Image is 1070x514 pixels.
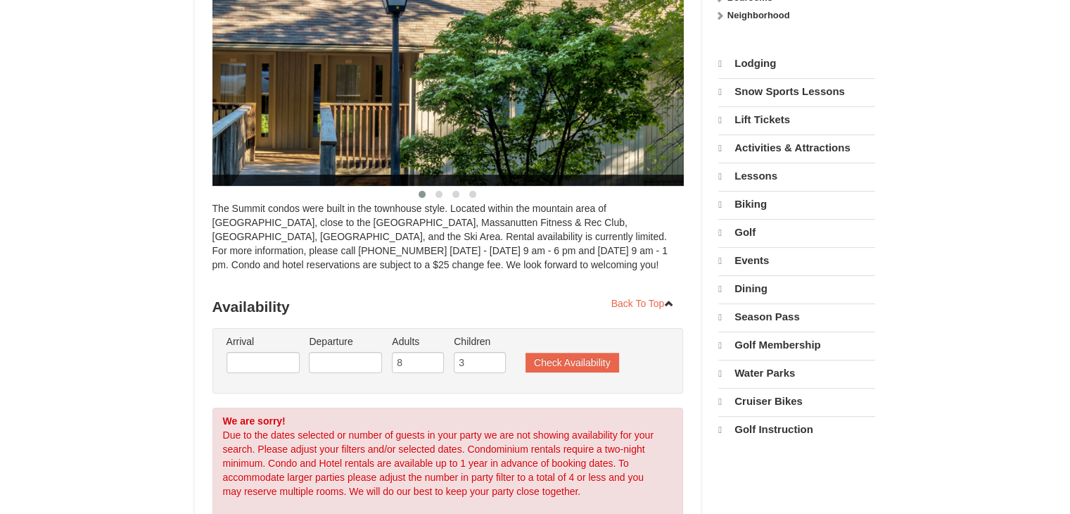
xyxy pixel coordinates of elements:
[526,353,619,372] button: Check Availability
[718,163,875,189] a: Lessons
[718,275,875,302] a: Dining
[212,293,684,321] h3: Availability
[718,106,875,133] a: Lift Tickets
[718,78,875,105] a: Snow Sports Lessons
[718,360,875,387] a: Water Parks
[718,303,875,330] a: Season Pass
[718,51,875,77] a: Lodging
[223,415,286,427] strong: We are sorry!
[718,416,875,443] a: Golf Instruction
[212,201,684,286] div: The Summit condos were built in the townhouse style. Located within the mountain area of [GEOGRAP...
[718,332,875,358] a: Golf Membership
[602,293,684,314] a: Back To Top
[718,388,875,415] a: Cruiser Bikes
[718,219,875,246] a: Golf
[718,191,875,218] a: Biking
[309,334,382,349] label: Departure
[727,10,790,20] strong: Neighborhood
[718,247,875,274] a: Events
[227,334,300,349] label: Arrival
[718,134,875,161] a: Activities & Attractions
[392,334,444,349] label: Adults
[454,334,506,349] label: Children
